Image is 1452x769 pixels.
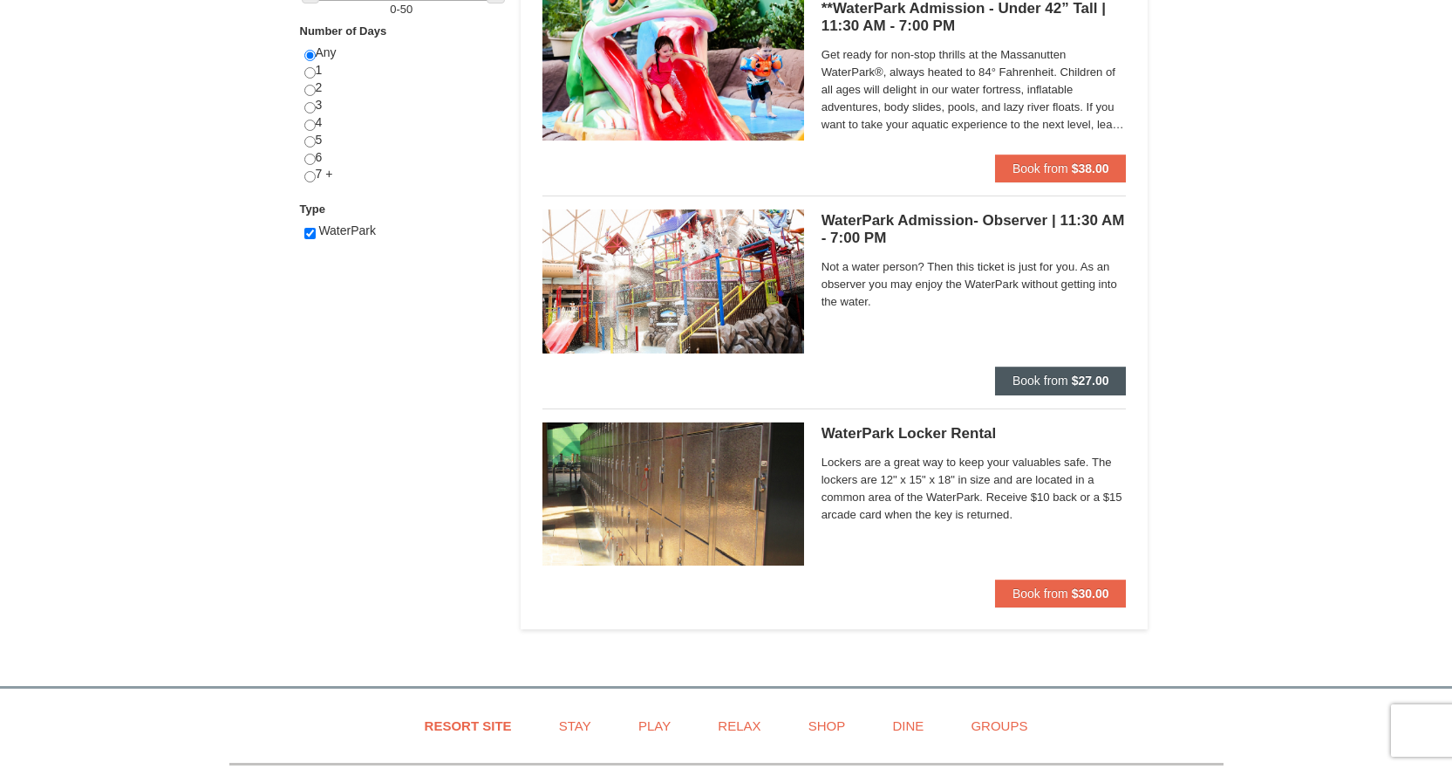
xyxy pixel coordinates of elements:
[1012,161,1068,175] span: Book from
[821,454,1127,524] span: Lockers are a great way to keep your valuables safe. The lockers are 12" x 15" x 18" in size and ...
[617,706,692,745] a: Play
[542,422,804,566] img: 6619917-1005-d92ad057.png
[1012,374,1068,388] span: Book from
[304,1,499,18] label: -
[390,3,396,16] span: 0
[1072,587,1109,601] strong: $30.00
[995,580,1127,608] button: Book from $30.00
[821,425,1127,443] h5: WaterPark Locker Rental
[995,154,1127,182] button: Book from $38.00
[304,45,499,201] div: Any 1 2 3 4 5 6 7 +
[696,706,782,745] a: Relax
[821,46,1127,134] span: Get ready for non-stop thrills at the Massanutten WaterPark®, always heated to 84° Fahrenheit. Ch...
[870,706,945,745] a: Dine
[537,706,613,745] a: Stay
[1012,587,1068,601] span: Book from
[995,367,1127,395] button: Book from $27.00
[787,706,868,745] a: Shop
[821,258,1127,311] span: Not a water person? Then this ticket is just for you. As an observer you may enjoy the WaterPark ...
[1072,374,1109,388] strong: $27.00
[403,706,534,745] a: Resort Site
[400,3,412,16] span: 50
[300,203,325,216] strong: Type
[542,209,804,353] img: 6619917-1522-bd7b88d9.jpg
[821,212,1127,247] h5: WaterPark Admission- Observer | 11:30 AM - 7:00 PM
[949,706,1049,745] a: Groups
[1072,161,1109,175] strong: $38.00
[318,223,376,237] span: WaterPark
[300,24,387,38] strong: Number of Days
